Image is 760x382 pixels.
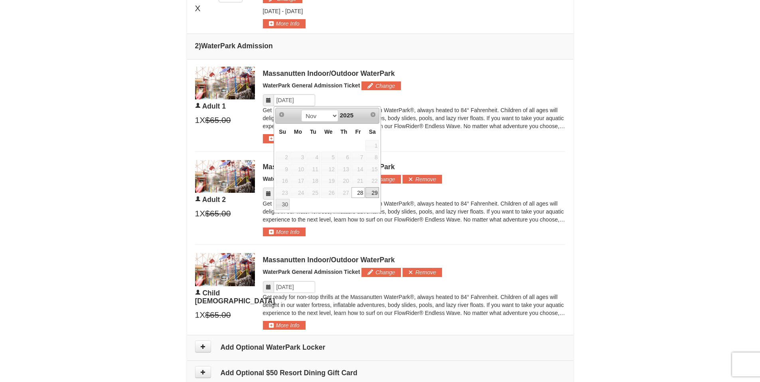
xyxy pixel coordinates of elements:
[320,151,337,163] td: unAvailable
[276,175,290,186] span: 16
[337,164,351,175] span: 13
[355,129,361,135] span: Friday
[320,175,337,187] td: unAvailable
[306,175,320,186] span: 18
[290,163,306,175] td: unAvailable
[275,198,290,210] td: available
[361,175,401,184] button: Change
[306,175,320,187] td: unAvailable
[351,187,365,198] a: 28
[279,129,286,135] span: Sunday
[306,187,320,198] span: 25
[275,175,290,187] td: unAvailable
[365,187,379,199] td: available
[365,164,379,175] span: 15
[351,152,365,163] span: 7
[195,309,200,321] span: 1
[337,151,351,163] td: unAvailable
[321,152,336,163] span: 5
[370,111,376,118] span: Next
[340,112,353,119] span: 2025
[351,163,365,175] td: unAvailable
[199,309,205,321] span: X
[263,321,306,330] button: More Info
[320,187,337,199] td: unAvailable
[290,175,306,187] td: unAvailable
[276,187,290,198] span: 23
[263,256,565,264] div: Massanutten Indoor/Outdoor WaterPark
[337,187,351,199] td: unAvailable
[365,175,379,186] span: 22
[195,67,255,99] img: 6619917-1403-22d2226d.jpg
[263,82,360,89] span: WaterPark General Admission Ticket
[361,81,401,90] button: Change
[340,129,347,135] span: Thursday
[290,187,306,198] span: 24
[263,8,280,14] span: [DATE]
[321,164,336,175] span: 12
[365,152,379,163] span: 8
[321,175,336,186] span: 19
[351,151,365,163] td: unAvailable
[351,175,365,187] td: unAvailable
[367,109,379,120] a: Next
[199,42,201,50] span: )
[263,269,360,275] span: WaterPark General Admission Ticket
[290,164,306,175] span: 10
[263,228,306,236] button: More Info
[278,111,285,118] span: Prev
[365,140,379,151] span: 1
[337,175,351,186] span: 20
[337,152,351,163] span: 6
[337,187,351,198] span: 27
[276,199,290,210] a: 30
[263,293,565,317] p: Get ready for non-stop thrills at the Massanutten WaterPark®, always heated to 84° Fahrenheit. Ch...
[276,152,290,163] span: 2
[195,253,255,286] img: 6619917-1403-22d2226d.jpg
[195,114,200,126] span: 1
[306,151,320,163] td: unAvailable
[294,129,302,135] span: Monday
[195,343,565,351] h4: Add Optional WaterPark Locker
[365,140,379,152] td: unAvailable
[337,163,351,175] td: unAvailable
[351,175,365,186] span: 21
[306,187,320,199] td: unAvailable
[365,151,379,163] td: unAvailable
[275,187,290,199] td: unAvailable
[202,196,226,204] span: Adult 2
[263,106,565,130] p: Get ready for non-stop thrills at the Massanutten WaterPark®, always heated to 84° Fahrenheit. Ch...
[351,164,365,175] span: 14
[205,309,231,321] span: $65.00
[195,160,255,193] img: 6619917-1403-22d2226d.jpg
[285,8,303,14] span: [DATE]
[275,163,290,175] td: unAvailable
[263,163,565,171] div: Massanutten Indoor/Outdoor WaterPark
[263,69,565,77] div: Massanutten Indoor/Outdoor WaterPark
[351,187,365,199] td: available
[276,109,288,120] a: Prev
[310,129,316,135] span: Tuesday
[290,175,306,186] span: 17
[403,175,442,184] button: Remove
[320,163,337,175] td: unAvailable
[337,175,351,187] td: unAvailable
[282,8,284,14] span: -
[369,129,376,135] span: Saturday
[290,152,306,163] span: 3
[321,187,336,198] span: 26
[199,208,205,220] span: X
[263,176,360,182] span: WaterPark General Admission Ticket
[276,164,290,175] span: 9
[361,268,401,277] button: Change
[365,187,379,198] a: 29
[205,114,231,126] span: $65.00
[202,102,226,110] span: Adult 1
[263,134,306,143] button: More Info
[195,289,275,305] span: Child [DEMOGRAPHIC_DATA]
[263,19,306,28] button: More Info
[263,200,565,224] p: Get ready for non-stop thrills at the Massanutten WaterPark®, always heated to 84° Fahrenheit. Ch...
[195,42,565,50] h4: 2 WaterPark Admission
[195,2,201,14] span: X
[290,187,306,199] td: unAvailable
